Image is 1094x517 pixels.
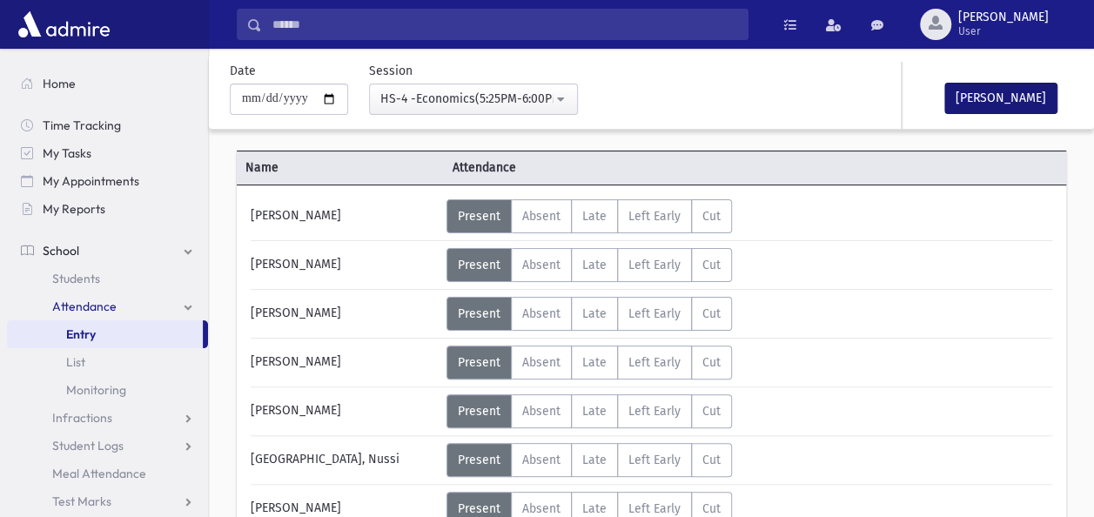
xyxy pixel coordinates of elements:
[944,83,1057,114] button: [PERSON_NAME]
[7,195,208,223] a: My Reports
[702,355,721,370] span: Cut
[52,410,112,426] span: Infractions
[628,306,681,321] span: Left Early
[702,258,721,272] span: Cut
[43,243,79,258] span: School
[7,376,208,404] a: Monitoring
[52,493,111,509] span: Test Marks
[369,62,413,80] label: Session
[52,271,100,286] span: Students
[262,9,748,40] input: Search
[52,438,124,453] span: Student Logs
[52,299,117,314] span: Attendance
[628,355,681,370] span: Left Early
[628,258,681,272] span: Left Early
[380,90,553,108] div: HS-4 -Economics(5:25PM-6:00PM)
[242,297,446,331] div: [PERSON_NAME]
[52,466,146,481] span: Meal Attendance
[446,297,732,331] div: AttTypes
[43,145,91,161] span: My Tasks
[628,404,681,419] span: Left Early
[582,306,607,321] span: Late
[7,70,208,97] a: Home
[446,346,732,379] div: AttTypes
[66,382,126,398] span: Monitoring
[237,158,444,177] span: Name
[66,326,96,342] span: Entry
[444,158,651,177] span: Attendance
[446,394,732,428] div: AttTypes
[628,209,681,224] span: Left Early
[43,201,105,217] span: My Reports
[7,432,208,460] a: Student Logs
[522,453,560,467] span: Absent
[7,292,208,320] a: Attendance
[458,453,500,467] span: Present
[446,443,732,477] div: AttTypes
[702,306,721,321] span: Cut
[446,199,732,233] div: AttTypes
[582,355,607,370] span: Late
[242,199,446,233] div: [PERSON_NAME]
[522,501,560,516] span: Absent
[702,209,721,224] span: Cut
[958,24,1049,38] span: User
[522,355,560,370] span: Absent
[458,404,500,419] span: Present
[7,265,208,292] a: Students
[446,248,732,282] div: AttTypes
[458,306,500,321] span: Present
[582,258,607,272] span: Late
[7,348,208,376] a: List
[66,354,85,370] span: List
[7,460,208,487] a: Meal Attendance
[522,404,560,419] span: Absent
[242,394,446,428] div: [PERSON_NAME]
[958,10,1049,24] span: [PERSON_NAME]
[7,111,208,139] a: Time Tracking
[702,404,721,419] span: Cut
[7,139,208,167] a: My Tasks
[458,209,500,224] span: Present
[242,248,446,282] div: [PERSON_NAME]
[458,258,500,272] span: Present
[582,209,607,224] span: Late
[43,76,76,91] span: Home
[369,84,578,115] button: HS-4 -Economics(5:25PM-6:00PM)
[7,404,208,432] a: Infractions
[582,404,607,419] span: Late
[43,173,139,189] span: My Appointments
[242,346,446,379] div: [PERSON_NAME]
[14,7,114,42] img: AdmirePro
[7,167,208,195] a: My Appointments
[458,355,500,370] span: Present
[458,501,500,516] span: Present
[522,306,560,321] span: Absent
[230,62,256,80] label: Date
[43,117,121,133] span: Time Tracking
[522,209,560,224] span: Absent
[242,443,446,477] div: [GEOGRAPHIC_DATA], Nussi
[7,487,208,515] a: Test Marks
[522,258,560,272] span: Absent
[7,237,208,265] a: School
[7,320,203,348] a: Entry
